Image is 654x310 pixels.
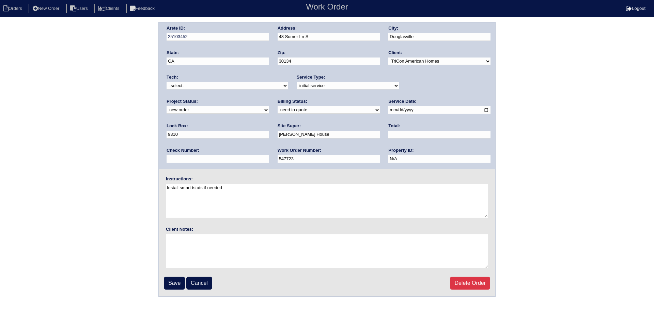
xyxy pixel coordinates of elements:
[278,123,301,129] label: Site Super:
[278,98,307,104] label: Billing Status:
[66,6,93,11] a: Users
[167,98,198,104] label: Project Status:
[167,123,188,129] label: Lock Box:
[388,123,400,129] label: Total:
[126,4,160,13] li: Feedback
[29,4,65,13] li: New Order
[66,4,93,13] li: Users
[166,176,193,182] label: Instructions:
[297,74,325,80] label: Service Type:
[278,147,321,153] label: Work Order Number:
[166,184,488,218] textarea: Install smart tstats if needed
[29,6,65,11] a: New Order
[388,50,402,56] label: Client:
[164,277,185,290] input: Save
[388,147,414,153] label: Property ID:
[450,277,490,290] a: Delete Order
[167,147,199,153] label: Check Number:
[626,6,645,11] a: Logout
[388,98,416,104] label: Service Date:
[186,277,212,290] a: Cancel
[94,4,125,13] li: Clients
[278,25,297,31] label: Address:
[94,6,125,11] a: Clients
[278,50,286,56] label: Zip:
[388,25,398,31] label: City:
[166,226,193,232] label: Client Notes:
[167,74,178,80] label: Tech:
[167,50,179,56] label: State:
[278,33,380,41] input: Enter a location
[167,25,185,31] label: Arete ID:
